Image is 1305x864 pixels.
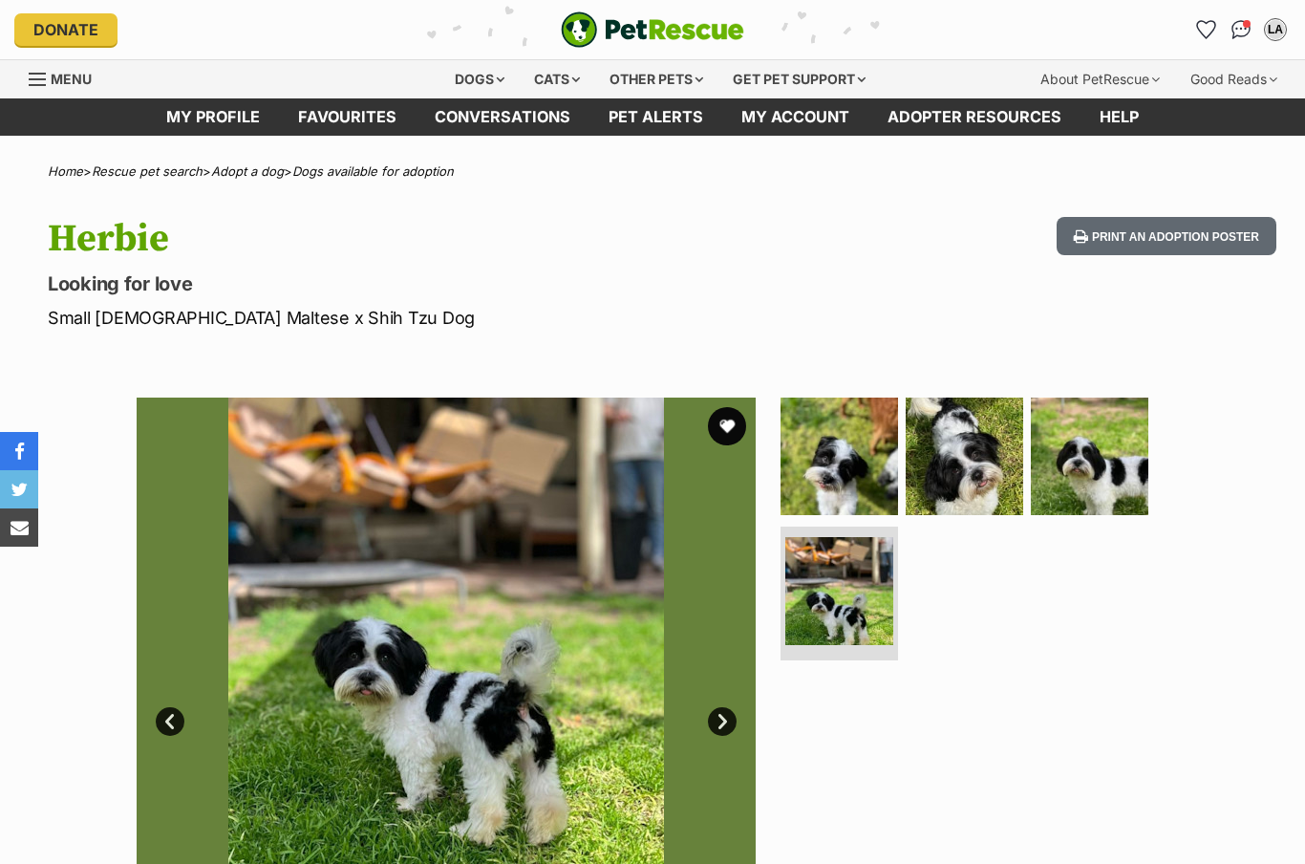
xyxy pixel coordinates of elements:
[1226,14,1256,45] a: Conversations
[1027,60,1173,98] div: About PetRescue
[785,537,893,645] img: Photo of Herbie
[596,60,717,98] div: Other pets
[292,163,454,179] a: Dogs available for adoption
[51,71,92,87] span: Menu
[48,163,83,179] a: Home
[441,60,518,98] div: Dogs
[156,707,184,736] a: Prev
[708,707,737,736] a: Next
[29,60,105,95] a: Menu
[92,163,203,179] a: Rescue pet search
[561,11,744,48] a: PetRescue
[211,163,284,179] a: Adopt a dog
[589,98,722,136] a: Pet alerts
[521,60,593,98] div: Cats
[1177,60,1291,98] div: Good Reads
[722,98,868,136] a: My account
[416,98,589,136] a: conversations
[1231,20,1252,39] img: chat-41dd97257d64d25036548639549fe6c8038ab92f7586957e7f3b1b290dea8141.svg
[1031,398,1148,515] img: Photo of Herbie
[1191,14,1222,45] a: Favourites
[279,98,416,136] a: Favourites
[1080,98,1158,136] a: Help
[561,11,744,48] img: logo-e224e6f780fb5917bec1dbf3a21bbac754714ae5b6737aabdf751b685950b380.svg
[48,270,797,297] p: Looking for love
[906,398,1023,515] img: Photo of Herbie
[868,98,1080,136] a: Adopter resources
[1260,14,1291,45] button: My account
[781,398,898,515] img: Photo of Herbie
[14,13,118,46] a: Donate
[48,305,797,331] p: Small [DEMOGRAPHIC_DATA] Maltese x Shih Tzu Dog
[147,98,279,136] a: My profile
[1057,217,1276,256] button: Print an adoption poster
[708,407,746,445] button: favourite
[719,60,879,98] div: Get pet support
[48,217,797,261] h1: Herbie
[1266,20,1285,39] div: LA
[1191,14,1291,45] ul: Account quick links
